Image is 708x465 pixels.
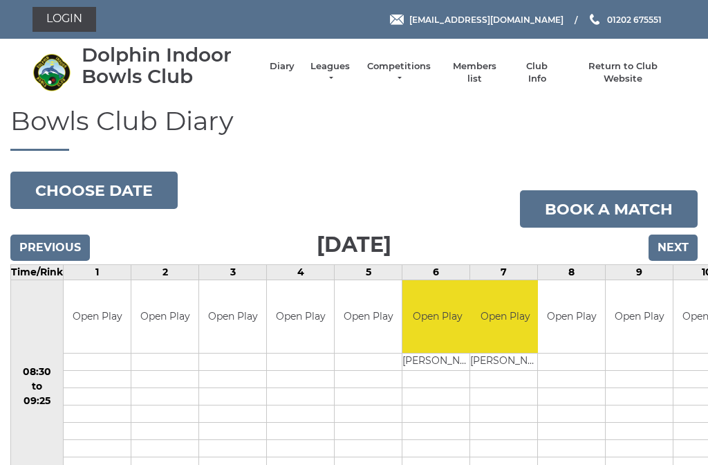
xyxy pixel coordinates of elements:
[64,280,131,353] td: Open Play
[588,13,662,26] a: Phone us 01202 675551
[10,107,698,152] h1: Bowls Club Diary
[470,265,538,280] td: 7
[517,60,557,85] a: Club Info
[470,280,540,353] td: Open Play
[470,353,540,370] td: [PERSON_NAME]
[390,15,404,25] img: Email
[199,265,267,280] td: 3
[10,172,178,209] button: Choose date
[32,53,71,91] img: Dolphin Indoor Bowls Club
[590,14,599,25] img: Phone us
[606,265,673,280] td: 9
[538,265,606,280] td: 8
[445,60,503,85] a: Members list
[366,60,432,85] a: Competitions
[32,7,96,32] a: Login
[402,280,472,353] td: Open Play
[11,265,64,280] td: Time/Rink
[607,14,662,24] span: 01202 675551
[270,60,295,73] a: Diary
[649,235,698,261] input: Next
[520,190,698,228] a: Book a match
[131,265,199,280] td: 2
[606,280,673,353] td: Open Play
[402,353,472,370] td: [PERSON_NAME]
[571,60,676,85] a: Return to Club Website
[267,280,334,353] td: Open Play
[199,280,266,353] td: Open Play
[335,265,402,280] td: 5
[538,280,605,353] td: Open Play
[409,14,563,24] span: [EMAIL_ADDRESS][DOMAIN_NAME]
[308,60,352,85] a: Leagues
[267,265,335,280] td: 4
[131,280,198,353] td: Open Play
[64,265,131,280] td: 1
[10,235,90,261] input: Previous
[335,280,402,353] td: Open Play
[402,265,470,280] td: 6
[82,44,256,87] div: Dolphin Indoor Bowls Club
[390,13,563,26] a: Email [EMAIL_ADDRESS][DOMAIN_NAME]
